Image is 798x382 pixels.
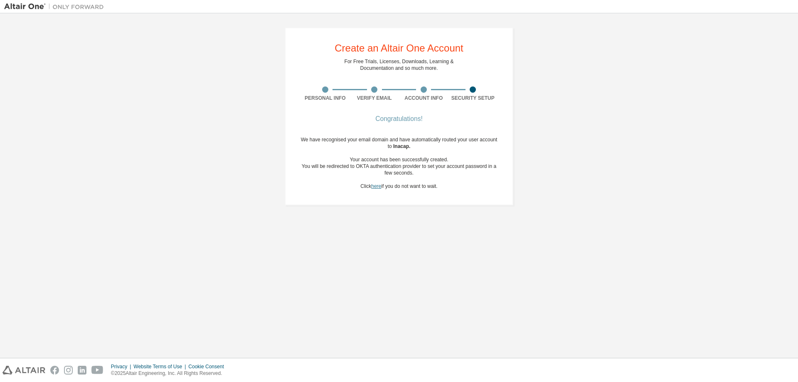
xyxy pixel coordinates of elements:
div: Your account has been successfully created. [300,156,498,163]
div: We have recognised your email domain and have automatically routed your user account to Click if ... [300,136,498,190]
a: here [371,183,381,189]
img: linkedin.svg [78,366,86,375]
img: facebook.svg [50,366,59,375]
p: © 2025 Altair Engineering, Inc. All Rights Reserved. [111,370,229,377]
div: You will be redirected to OKTA authentication provider to set your account password in a few seco... [300,163,498,176]
div: Cookie Consent [188,363,229,370]
div: Security Setup [448,95,498,101]
div: Congratulations! [300,116,498,121]
span: Inacap . [393,143,410,149]
div: Website Terms of Use [133,363,188,370]
div: Personal Info [300,95,350,101]
div: For Free Trials, Licenses, Downloads, Learning & Documentation and so much more. [345,58,454,71]
img: Altair One [4,2,108,11]
div: Create an Altair One Account [335,43,463,53]
img: altair_logo.svg [2,366,45,375]
img: instagram.svg [64,366,73,375]
div: Privacy [111,363,133,370]
div: Verify Email [350,95,399,101]
div: Account Info [399,95,448,101]
img: youtube.svg [91,366,103,375]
